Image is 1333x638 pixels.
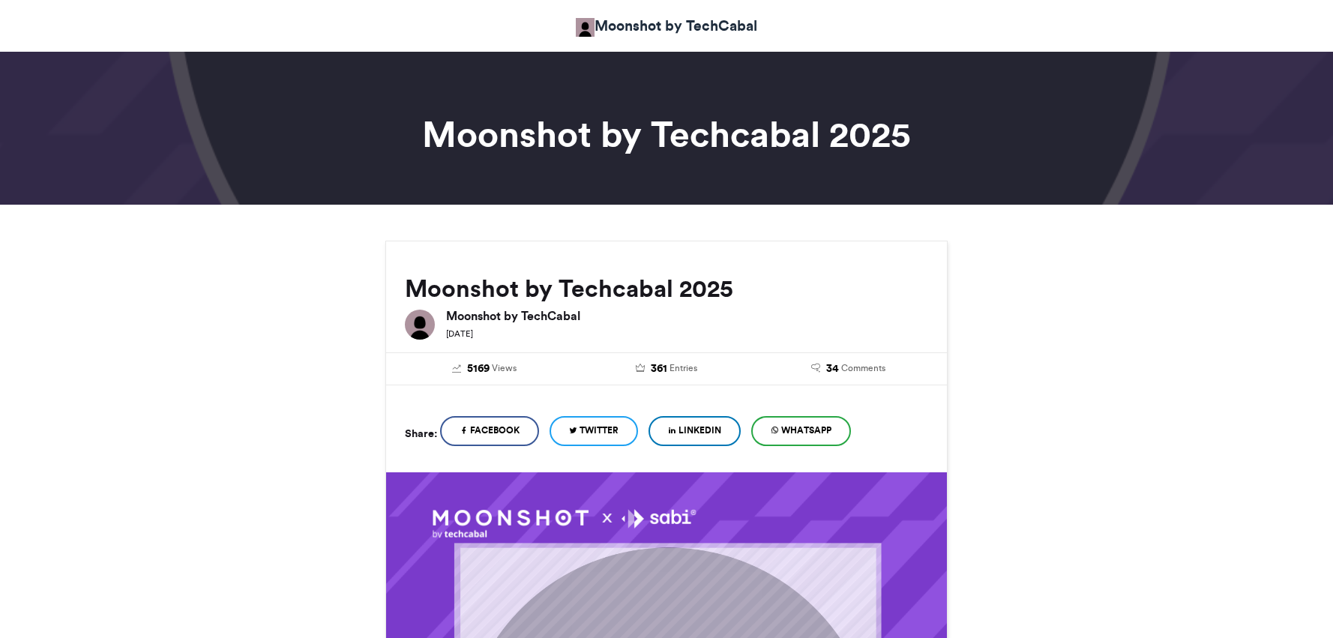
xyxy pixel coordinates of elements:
img: Moonshot by TechCabal [576,18,595,37]
img: Moonshot by TechCabal [405,310,435,340]
a: Facebook [440,416,539,446]
h5: Share: [405,424,437,443]
h6: Moonshot by TechCabal [446,310,928,322]
a: Moonshot by TechCabal [576,15,757,37]
span: Facebook [470,424,520,437]
a: 5169 Views [405,361,565,377]
a: LinkedIn [649,416,741,446]
h2: Moonshot by Techcabal 2025 [405,275,928,302]
span: WhatsApp [781,424,831,437]
span: Entries [669,361,697,375]
span: LinkedIn [678,424,721,437]
span: 34 [826,361,839,377]
a: Twitter [550,416,638,446]
a: 34 Comments [768,361,928,377]
img: 1758644554.097-6a393746cea8df337a0c7de2b556cf9f02f16574.png [433,509,696,539]
span: Comments [841,361,885,375]
a: 361 Entries [587,361,747,377]
small: [DATE] [446,328,473,339]
h1: Moonshot by Techcabal 2025 [250,116,1083,152]
span: Views [492,361,517,375]
a: WhatsApp [751,416,851,446]
span: Twitter [580,424,619,437]
span: 361 [651,361,667,377]
span: 5169 [467,361,490,377]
